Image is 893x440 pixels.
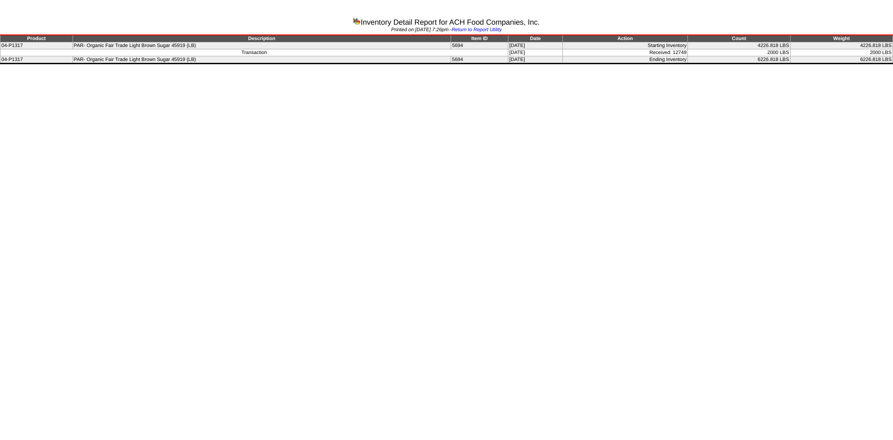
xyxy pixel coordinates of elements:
[790,42,893,49] td: 4226.818 LBS
[353,17,360,25] img: graph.gif
[451,42,508,49] td: 5694
[508,49,563,56] td: [DATE]
[508,42,563,49] td: [DATE]
[73,42,451,49] td: PAR- Organic Fair Trade Light Brown Sugar 45919 (LB)
[563,49,688,56] td: Received: 12749
[563,56,688,64] td: Ending Inventory
[0,56,73,64] td: 04-P1317
[508,35,563,42] td: Date
[563,35,688,42] td: Action
[688,35,790,42] td: Count
[688,42,790,49] td: 4226.818 LBS
[0,42,73,49] td: 04-P1317
[790,56,893,64] td: 6226.818 LBS
[508,56,563,64] td: [DATE]
[73,35,451,42] td: Description
[452,27,502,33] a: Return to Report Utility
[563,42,688,49] td: Starting Inventory
[688,56,790,64] td: 6226.818 LBS
[451,56,508,64] td: 5694
[0,49,508,56] td: Transaction
[73,56,451,64] td: PAR- Organic Fair Trade Light Brown Sugar 45919 (LB)
[790,49,893,56] td: 2000 LBS
[451,35,508,42] td: Item ID
[790,35,893,42] td: Weight
[0,35,73,42] td: Product
[688,49,790,56] td: 2000 LBS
